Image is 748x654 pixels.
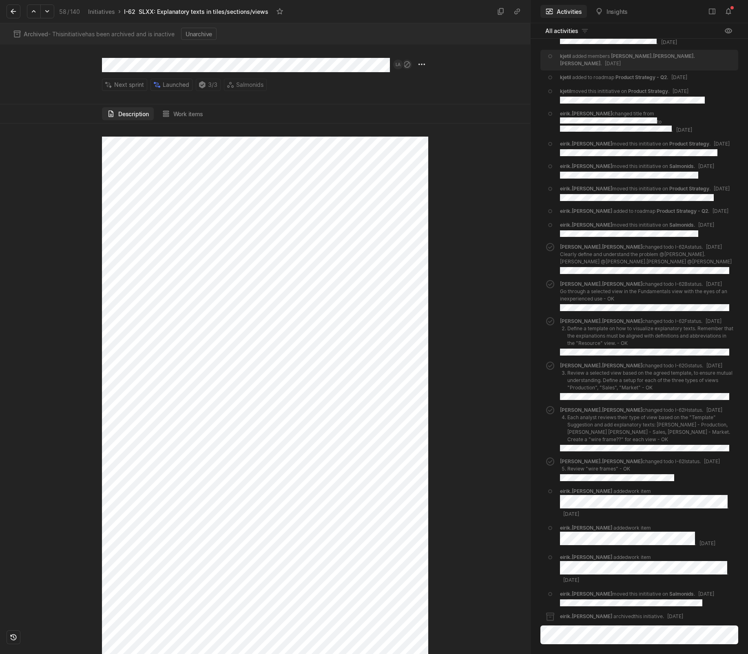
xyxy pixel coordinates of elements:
div: changed todo I-62H status. [560,407,733,452]
span: kjetil [560,88,571,94]
div: archived this initiative . [560,613,683,620]
span: eirik.[PERSON_NAME] [560,186,612,192]
span: Salmonids [669,163,694,169]
span: kjetil [560,74,571,80]
span: [DATE] [706,362,722,369]
span: [PERSON_NAME].[PERSON_NAME] [560,407,642,413]
span: / [67,8,69,15]
span: Product Strategy - Q2 [657,208,708,214]
span: Product Strategy - Q2 [615,74,667,80]
div: changed todo I-62A status. [560,243,733,274]
span: [DATE] [699,540,715,546]
span: LA [396,60,401,69]
span: [DATE] [706,318,721,324]
span: [DATE] [706,244,722,250]
span: [DATE] [698,163,714,169]
button: Activities [540,5,587,18]
button: All activities [540,24,594,38]
span: Next sprint [114,79,144,91]
button: Description [102,107,154,120]
span: - This initiative has been archived and is inactive [24,30,175,38]
span: Launched [163,79,189,91]
span: [PERSON_NAME].[PERSON_NAME] [560,458,642,464]
span: [DATE] [698,222,714,228]
li: Each analyst reviews their type of view based on the "Template" Suggestion and add explanatory te... [567,414,733,443]
div: SLXX: Explanatory texts in tiles/sections/views [139,7,268,16]
span: Salmonids [236,79,263,91]
button: Insights [590,5,633,18]
span: [DATE] [676,127,692,133]
div: moved this inititiative on . [560,221,714,237]
span: eirik.[PERSON_NAME] [560,488,612,494]
span: eirik.[PERSON_NAME] [560,613,612,619]
li: Review "wire frames" - OK [567,465,720,473]
span: eirik.[PERSON_NAME] [560,110,612,117]
div: changed todo I-62B status. [560,281,733,311]
div: moved this inititiative on . [560,140,730,156]
span: [PERSON_NAME].[PERSON_NAME].[PERSON_NAME] [560,53,695,66]
span: kjetil [560,53,571,59]
span: [DATE] [706,281,722,287]
span: eirik.[PERSON_NAME] [560,554,612,560]
span: Product Strategy [628,88,668,94]
span: [DATE] [667,613,683,619]
p: Go through a selected view in the Fundamentals view with the eyes of an inexperienced use - OK [560,288,733,303]
span: [DATE] [563,577,579,583]
span: [PERSON_NAME].[PERSON_NAME] [560,318,642,324]
div: 58 140 [59,7,80,16]
span: [DATE] [605,60,621,66]
li: Define a template on how to visualize explanatory texts. Remember that the explanations must be a... [567,325,733,347]
span: eirik.[PERSON_NAME] [560,222,612,228]
span: [DATE] [704,458,720,464]
div: moved this inititiative on . [560,185,730,201]
span: Archived [24,31,48,38]
span: [DATE] [706,407,722,413]
div: I-62 [124,7,135,16]
span: [DATE] [673,88,688,94]
div: moved this inititiative on . [560,590,714,606]
span: Salmonids [669,591,694,597]
li: Review a selected view based on the agreed template, to ensure mutual understanding. Define a set... [567,369,733,391]
span: eirik.[PERSON_NAME] [560,208,612,214]
div: moved this inititiative on . [560,88,705,104]
span: Product Strategy [669,186,709,192]
div: added to roadmap . [560,208,728,215]
div: added work item . [560,554,733,584]
span: Salmonids [669,222,694,228]
div: added work item . [560,524,733,547]
span: eirik.[PERSON_NAME] [560,163,612,169]
div: › [118,7,121,15]
span: [DATE] [563,511,579,517]
span: [DATE] [661,39,677,45]
span: [DATE] [698,591,714,597]
span: eirik.[PERSON_NAME] [560,141,612,147]
span: eirik.[PERSON_NAME] [560,591,612,597]
span: eirik.[PERSON_NAME] [560,525,612,531]
div: changed todo I-62I status. [560,458,720,481]
span: All activities [545,27,578,35]
div: changed todo I-62G status. [560,362,733,400]
span: [PERSON_NAME].[PERSON_NAME] [560,281,642,287]
span: [DATE] [671,74,687,80]
div: 3 / 3 [196,79,221,91]
span: [PERSON_NAME].[PERSON_NAME] [560,244,642,250]
button: Work items [157,107,208,120]
div: changed todo I-62F status. [560,318,733,356]
div: moved this inititiative on . [560,163,714,179]
div: added to roadmap . [560,74,687,81]
a: Initiatives [86,6,117,17]
button: Unarchive [181,28,217,40]
span: Product Strategy [669,141,709,147]
p: Clearly define and understand the problem @[PERSON_NAME].[PERSON_NAME] @[PERSON_NAME].[PERSON_NAM... [560,251,733,265]
div: added work item . [560,488,733,518]
span: [PERSON_NAME].[PERSON_NAME] [560,362,642,369]
span: [DATE] [714,186,730,192]
div: added members . [560,53,733,67]
div: changed title from to . [560,110,733,134]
